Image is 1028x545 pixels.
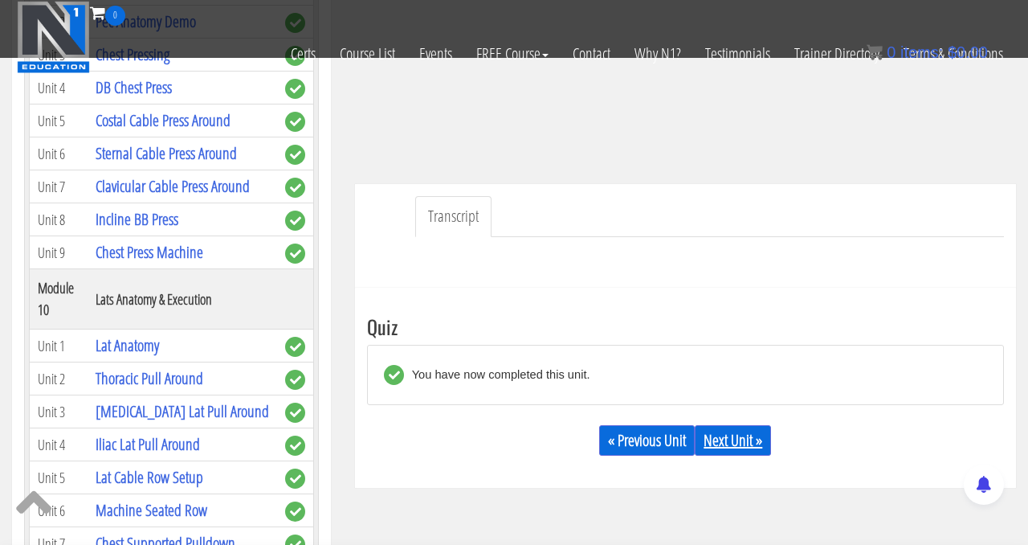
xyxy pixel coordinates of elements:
[599,425,695,456] a: « Previous Unit
[285,502,305,522] span: complete
[30,428,88,461] td: Unit 4
[96,142,237,164] a: Sternal Cable Press Around
[96,208,178,230] a: Incline BB Press
[96,334,159,356] a: Lat Anatomy
[285,178,305,198] span: complete
[279,26,328,82] a: Certs
[867,43,988,61] a: 0 items: $0.00
[90,2,125,23] a: 0
[285,79,305,99] span: complete
[693,26,782,82] a: Testimonials
[285,211,305,231] span: complete
[285,337,305,357] span: complete
[891,26,1015,82] a: Terms & Conditions
[285,370,305,390] span: complete
[900,43,943,61] span: items:
[30,137,88,170] td: Unit 6
[96,466,203,488] a: Lat Cable Row Setup
[887,43,895,61] span: 0
[948,43,957,61] span: $
[96,241,203,263] a: Chest Press Machine
[328,26,407,82] a: Course List
[30,104,88,137] td: Unit 5
[30,395,88,428] td: Unit 3
[30,72,88,104] td: Unit 4
[96,400,269,422] a: [MEDICAL_DATA] Lat Pull Around
[105,6,125,26] span: 0
[30,269,88,330] th: Module 10
[88,269,277,330] th: Lats Anatomy & Execution
[96,499,207,521] a: Machine Seated Row
[30,363,88,395] td: Unit 2
[404,365,590,385] div: You have now completed this unit.
[30,236,88,269] td: Unit 9
[30,203,88,236] td: Unit 8
[285,112,305,132] span: complete
[407,26,464,82] a: Events
[695,425,771,456] a: Next Unit »
[285,244,305,264] span: complete
[17,1,90,73] img: n1-education
[30,170,88,203] td: Unit 7
[464,26,561,82] a: FREE Course
[285,145,305,165] span: complete
[622,26,693,82] a: Why N1?
[867,44,883,60] img: icon11.png
[96,433,200,455] a: Iliac Lat Pull Around
[96,109,230,131] a: Costal Cable Press Around
[782,26,891,82] a: Trainer Directory
[285,403,305,423] span: complete
[30,330,88,363] td: Unit 1
[96,76,172,98] a: DB Chest Press
[30,461,88,494] td: Unit 5
[367,316,1004,337] h3: Quiz
[285,469,305,489] span: complete
[948,43,988,61] bdi: 0.00
[96,175,250,197] a: Clavicular Cable Press Around
[285,436,305,456] span: complete
[415,196,492,237] a: Transcript
[96,367,203,389] a: Thoracic Pull Around
[561,26,622,82] a: Contact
